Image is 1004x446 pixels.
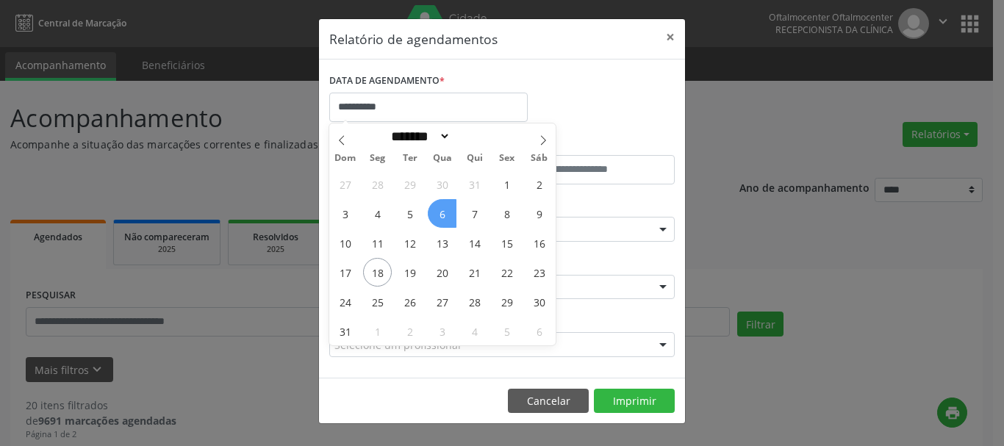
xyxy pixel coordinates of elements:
[656,19,685,55] button: Close
[395,199,424,228] span: Agosto 5, 2025
[491,154,523,163] span: Sex
[331,287,359,316] span: Agosto 24, 2025
[395,170,424,198] span: Julho 29, 2025
[362,154,394,163] span: Seg
[331,170,359,198] span: Julho 27, 2025
[331,317,359,345] span: Agosto 31, 2025
[363,258,392,287] span: Agosto 18, 2025
[525,229,553,257] span: Agosto 16, 2025
[460,317,489,345] span: Setembro 4, 2025
[426,154,459,163] span: Qua
[386,129,451,144] select: Month
[329,29,498,48] h5: Relatório de agendamentos
[334,337,461,353] span: Selecione um profissional
[525,199,553,228] span: Agosto 9, 2025
[460,229,489,257] span: Agosto 14, 2025
[525,317,553,345] span: Setembro 6, 2025
[492,170,521,198] span: Agosto 1, 2025
[331,199,359,228] span: Agosto 3, 2025
[363,199,392,228] span: Agosto 4, 2025
[460,287,489,316] span: Agosto 28, 2025
[523,154,556,163] span: Sáb
[525,258,553,287] span: Agosto 23, 2025
[460,199,489,228] span: Agosto 7, 2025
[428,170,456,198] span: Julho 30, 2025
[525,170,553,198] span: Agosto 2, 2025
[428,287,456,316] span: Agosto 27, 2025
[363,317,392,345] span: Setembro 1, 2025
[331,258,359,287] span: Agosto 17, 2025
[395,287,424,316] span: Agosto 26, 2025
[492,317,521,345] span: Setembro 5, 2025
[492,258,521,287] span: Agosto 22, 2025
[329,70,445,93] label: DATA DE AGENDAMENTO
[451,129,499,144] input: Year
[492,199,521,228] span: Agosto 8, 2025
[428,317,456,345] span: Setembro 3, 2025
[428,229,456,257] span: Agosto 13, 2025
[363,287,392,316] span: Agosto 25, 2025
[594,389,675,414] button: Imprimir
[363,170,392,198] span: Julho 28, 2025
[506,132,675,155] label: ATÉ
[394,154,426,163] span: Ter
[459,154,491,163] span: Qui
[331,229,359,257] span: Agosto 10, 2025
[492,287,521,316] span: Agosto 29, 2025
[363,229,392,257] span: Agosto 11, 2025
[525,287,553,316] span: Agosto 30, 2025
[460,258,489,287] span: Agosto 21, 2025
[508,389,589,414] button: Cancelar
[329,154,362,163] span: Dom
[395,258,424,287] span: Agosto 19, 2025
[395,229,424,257] span: Agosto 12, 2025
[428,258,456,287] span: Agosto 20, 2025
[492,229,521,257] span: Agosto 15, 2025
[428,199,456,228] span: Agosto 6, 2025
[460,170,489,198] span: Julho 31, 2025
[395,317,424,345] span: Setembro 2, 2025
